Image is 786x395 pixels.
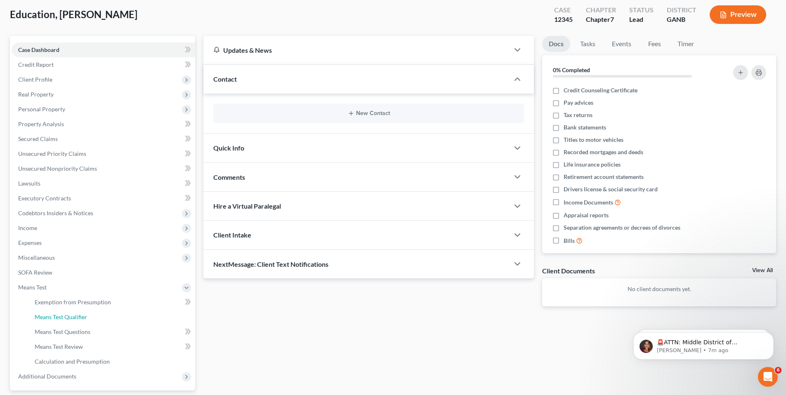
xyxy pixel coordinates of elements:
span: Real Property [18,91,54,98]
span: Comments [213,173,245,181]
span: Retirement account statements [564,173,644,181]
span: Income [18,224,37,231]
button: New Contact [220,110,517,117]
span: Bank statements [564,123,606,132]
a: Property Analysis [12,117,195,132]
a: Docs [542,36,570,52]
span: Education, [PERSON_NAME] [10,8,137,20]
p: No client documents yet. [549,285,769,293]
a: Events [605,36,638,52]
span: Means Test Review [35,343,83,350]
span: Lawsuits [18,180,40,187]
span: Codebtors Insiders & Notices [18,209,93,216]
span: Separation agreements or decrees of divorces [564,223,680,232]
div: District [667,5,696,15]
a: Unsecured Priority Claims [12,146,195,161]
span: Means Test Qualifier [35,313,87,320]
span: NextMessage: Client Text Notifications [213,260,328,268]
span: Life insurance policies [564,160,621,169]
span: Unsecured Priority Claims [18,150,86,157]
a: Timer [671,36,701,52]
span: Recorded mortgages and deeds [564,148,643,156]
span: Personal Property [18,106,65,113]
span: Client Profile [18,76,52,83]
a: Lawsuits [12,176,195,191]
span: Quick Info [213,144,244,152]
div: Lead [629,15,654,24]
span: Drivers license & social security card [564,185,658,193]
a: Means Test Questions [28,324,195,339]
a: Calculation and Presumption [28,354,195,369]
a: Means Test Qualifier [28,310,195,324]
span: Bills [564,237,575,245]
div: GANB [667,15,696,24]
span: Property Analysis [18,120,64,127]
a: Tasks [574,36,602,52]
span: Titles to motor vehicles [564,136,623,144]
span: Income Documents [564,198,613,207]
span: Tax returns [564,111,592,119]
a: SOFA Review [12,265,195,280]
div: Chapter [586,5,616,15]
span: Appraisal reports [564,211,609,219]
iframe: Intercom live chat [758,367,778,387]
span: Contact [213,75,237,83]
span: Exemption from Presumption [35,299,111,306]
span: 6 [775,367,781,374]
span: Credit Report [18,61,54,68]
div: Chapter [586,15,616,24]
span: Hire a Virtual Paralegal [213,202,281,210]
span: Secured Claims [18,135,58,142]
a: Executory Contracts [12,191,195,206]
span: Credit Counseling Certificate [564,86,637,94]
span: Expenses [18,239,42,246]
div: 12345 [554,15,573,24]
div: Case [554,5,573,15]
a: Credit Report [12,57,195,72]
a: Means Test Review [28,339,195,354]
span: Client Intake [213,231,251,239]
span: Case Dashboard [18,46,59,53]
span: SOFA Review [18,269,52,276]
div: Client Documents [542,266,595,275]
span: 7 [610,15,614,23]
span: Executory Contracts [18,195,71,202]
span: Pay advices [564,99,593,107]
strong: 0% Completed [553,66,590,73]
a: Secured Claims [12,132,195,146]
div: Status [629,5,654,15]
a: Unsecured Nonpriority Claims [12,161,195,176]
a: Fees [641,36,668,52]
div: Updates & News [213,46,499,54]
span: Calculation and Presumption [35,358,110,365]
span: Miscellaneous [18,254,55,261]
span: Additional Documents [18,373,76,380]
span: Means Test Questions [35,328,90,335]
iframe: Intercom notifications message [621,315,786,373]
a: Exemption from Presumption [28,295,195,310]
span: Unsecured Nonpriority Claims [18,165,97,172]
span: Means Test [18,284,47,291]
a: Case Dashboard [12,42,195,57]
a: View All [752,268,773,273]
button: Preview [710,5,766,24]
